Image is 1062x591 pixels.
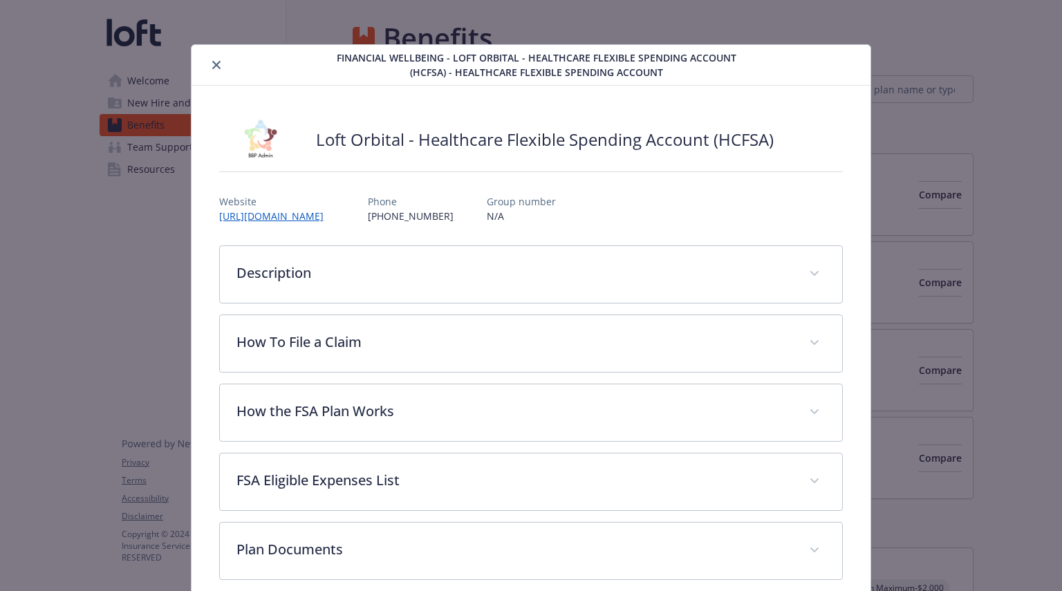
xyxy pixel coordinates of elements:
[336,50,736,79] span: Financial Wellbeing - Loft Orbital - Healthcare Flexible Spending Account (HCFSA) - Healthcare Fl...
[220,315,841,372] div: How To File a Claim
[368,194,454,209] p: Phone
[219,119,302,160] img: BBP Administration
[220,246,841,303] div: Description
[487,209,556,223] p: N/A
[219,194,335,209] p: Website
[220,453,841,510] div: FSA Eligible Expenses List
[236,539,792,560] p: Plan Documents
[236,470,792,491] p: FSA Eligible Expenses List
[236,332,792,353] p: How To File a Claim
[219,209,335,223] a: [URL][DOMAIN_NAME]
[220,384,841,441] div: How the FSA Plan Works
[487,194,556,209] p: Group number
[368,209,454,223] p: [PHONE_NUMBER]
[208,57,225,73] button: close
[236,401,792,422] p: How the FSA Plan Works
[236,263,792,283] p: Description
[220,523,841,579] div: Plan Documents
[316,128,774,151] h2: Loft Orbital - Healthcare Flexible Spending Account (HCFSA)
